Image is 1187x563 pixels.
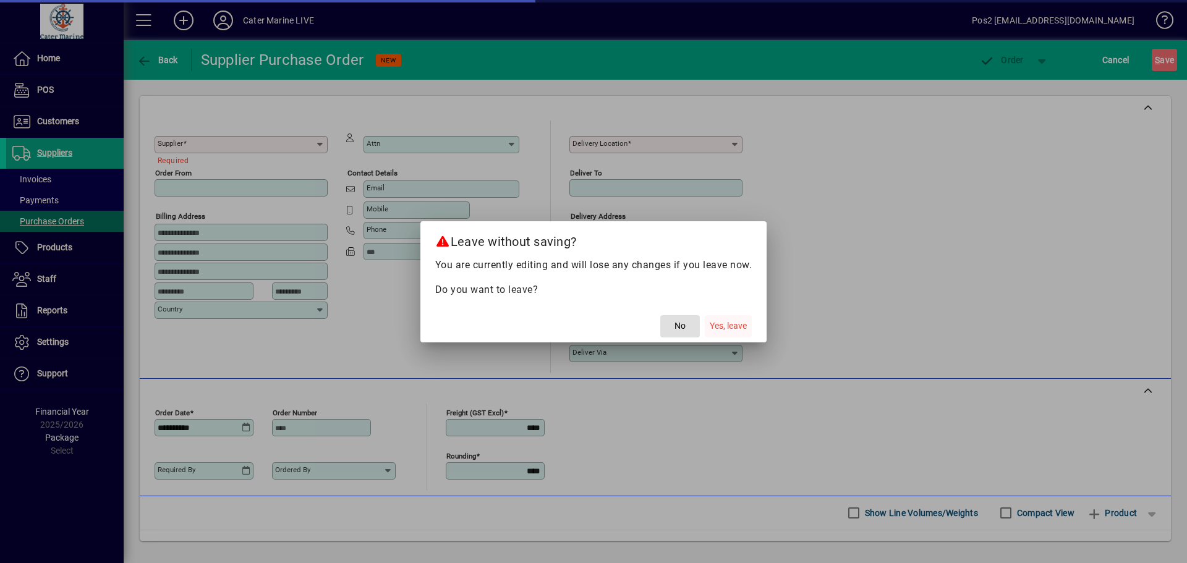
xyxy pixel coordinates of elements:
p: You are currently editing and will lose any changes if you leave now. [435,258,752,273]
button: Yes, leave [705,315,752,337]
button: No [660,315,700,337]
p: Do you want to leave? [435,282,752,297]
span: Yes, leave [710,320,747,332]
h2: Leave without saving? [420,221,767,257]
span: No [674,320,686,332]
